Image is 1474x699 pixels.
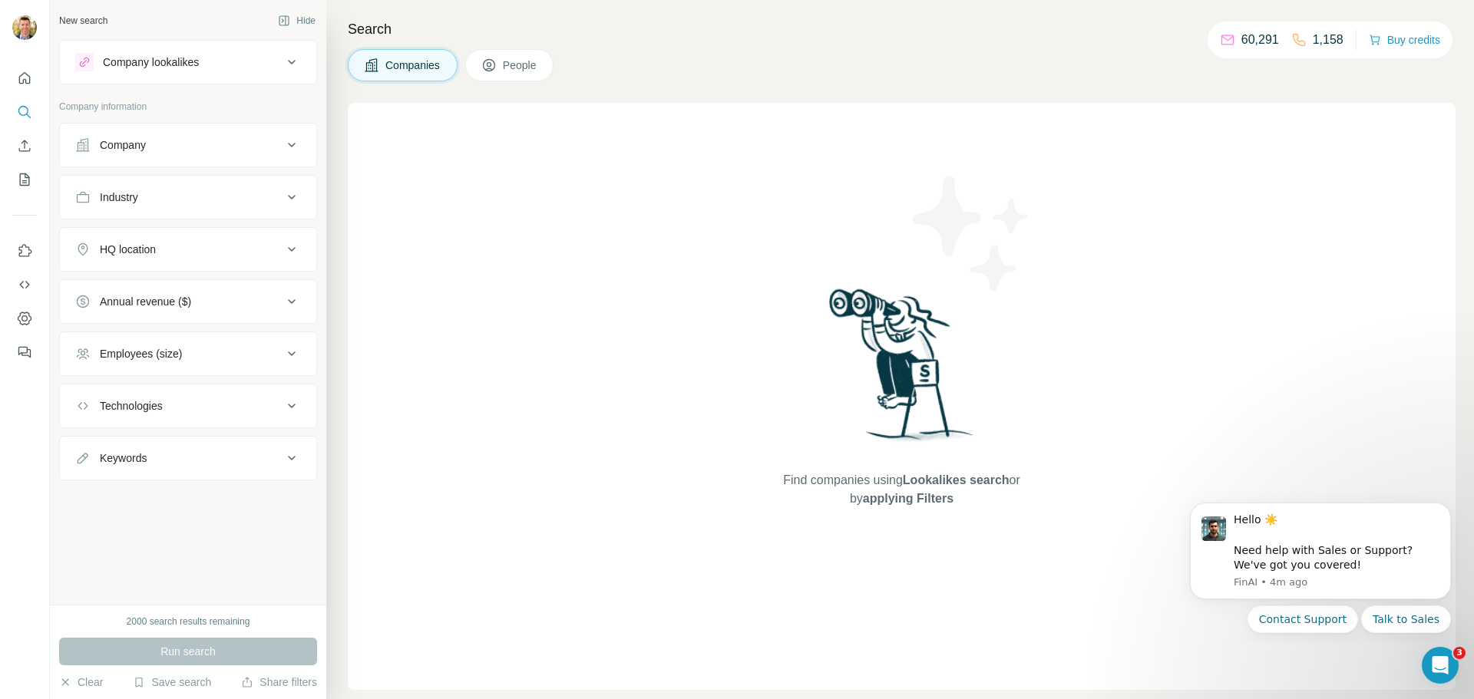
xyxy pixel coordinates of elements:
img: Avatar [12,15,37,40]
div: HQ location [100,242,156,257]
img: Surfe Illustration - Stars [902,164,1040,302]
button: Employees (size) [60,335,316,372]
div: Company lookalikes [103,54,199,70]
button: Industry [60,179,316,216]
button: HQ location [60,231,316,268]
iframe: Intercom live chat [1422,647,1459,684]
span: People [503,58,538,73]
div: Technologies [100,398,163,414]
div: Industry [100,190,138,205]
button: Clear [59,674,103,690]
button: Use Surfe API [12,271,37,298]
iframe: Intercom notifications message [1167,489,1474,642]
button: Keywords [60,440,316,476]
button: My lists [12,166,37,193]
button: Annual revenue ($) [60,283,316,320]
p: Company information [59,100,317,114]
button: Dashboard [12,305,37,332]
button: Technologies [60,387,316,424]
button: Company lookalikes [60,44,316,81]
p: 1,158 [1313,31,1343,49]
button: Hide [267,9,326,32]
span: 3 [1453,647,1466,659]
button: Company [60,127,316,163]
img: Surfe Illustration - Woman searching with binoculars [822,285,982,456]
div: 2000 search results remaining [127,615,250,628]
p: 60,291 [1241,31,1279,49]
span: Find companies using or by [778,471,1024,508]
button: Enrich CSV [12,132,37,160]
button: Buy credits [1369,29,1440,51]
button: Feedback [12,338,37,366]
button: Quick start [12,64,37,92]
button: Search [12,98,37,126]
div: Company [100,137,146,153]
div: New search [59,14,107,28]
span: applying Filters [863,492,953,505]
h4: Search [348,18,1456,40]
div: Employees (size) [100,346,182,361]
button: Use Surfe on LinkedIn [12,237,37,265]
span: Companies [385,58,441,73]
span: Lookalikes search [903,473,1010,486]
div: Annual revenue ($) [100,294,191,309]
button: Share filters [241,674,317,690]
button: Save search [133,674,211,690]
div: Keywords [100,450,147,466]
